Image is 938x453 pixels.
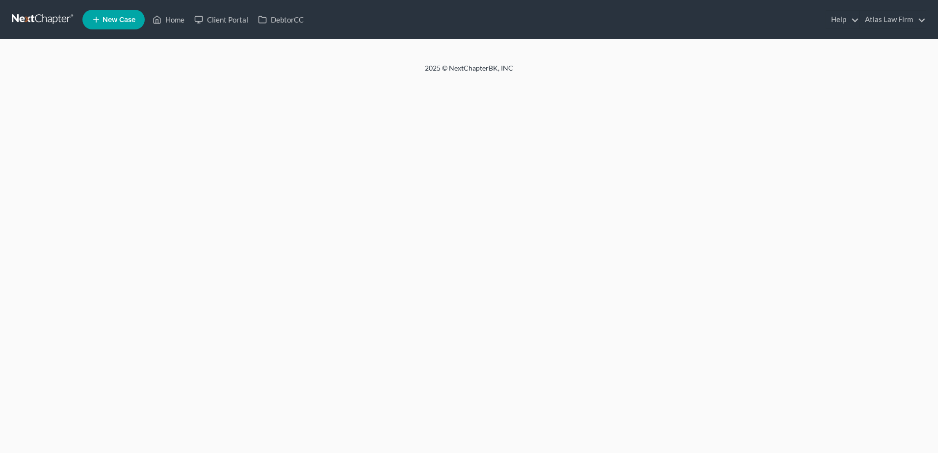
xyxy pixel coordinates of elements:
[860,11,926,28] a: Atlas Law Firm
[82,10,145,29] new-legal-case-button: New Case
[826,11,859,28] a: Help
[148,11,189,28] a: Home
[253,11,309,28] a: DebtorCC
[189,63,749,81] div: 2025 © NextChapterBK, INC
[189,11,253,28] a: Client Portal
